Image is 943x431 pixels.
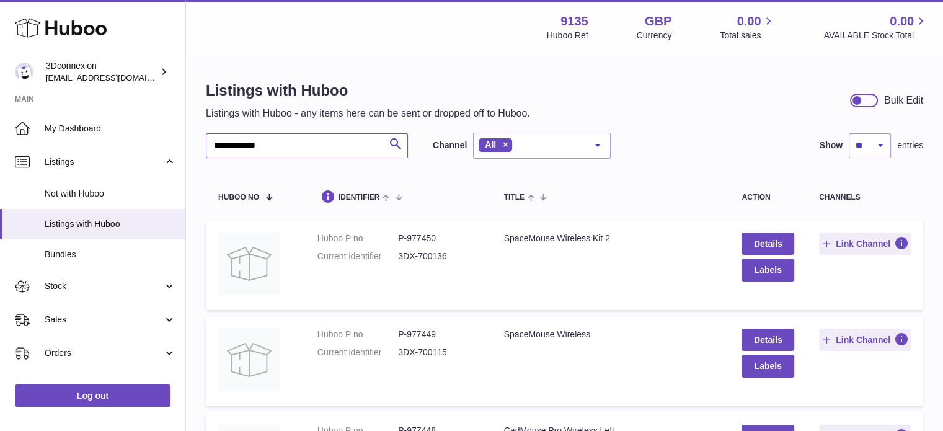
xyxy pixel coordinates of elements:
span: Listings with Huboo [45,218,176,230]
dd: 3DX-700136 [398,251,479,262]
p: Listings with Huboo - any items here can be sent or dropped off to Huboo. [206,107,530,120]
h1: Listings with Huboo [206,81,530,100]
dt: Current identifier [317,251,398,262]
span: Stock [45,280,163,292]
button: Labels [742,355,794,377]
a: 0.00 Total sales [720,13,775,42]
img: internalAdmin-9135@internal.huboo.com [15,63,33,81]
dt: Current identifier [317,347,398,358]
span: identifier [339,193,380,202]
div: action [742,193,794,202]
div: SpaceMouse Wireless Kit 2 [504,233,717,244]
span: Huboo no [218,193,259,202]
strong: GBP [645,13,671,30]
div: channels [819,193,911,202]
span: Orders [45,347,163,359]
a: Details [742,329,794,351]
span: Link Channel [836,238,890,249]
strong: 9135 [560,13,588,30]
span: Listings [45,156,163,168]
a: Log out [15,384,170,407]
button: Link Channel [819,329,911,351]
label: Channel [433,140,467,151]
div: SpaceMouse Wireless [504,329,717,340]
button: Link Channel [819,233,911,255]
span: entries [897,140,923,151]
span: AVAILABLE Stock Total [823,30,928,42]
dt: Huboo P no [317,329,398,340]
img: SpaceMouse Wireless Kit 2 [218,233,280,295]
span: Total sales [720,30,775,42]
span: 0.00 [890,13,914,30]
a: Details [742,233,794,255]
span: Link Channel [836,334,890,345]
span: All [485,140,496,149]
div: 3Dconnexion [46,60,157,84]
dt: Huboo P no [317,233,398,244]
label: Show [820,140,843,151]
span: My Dashboard [45,123,176,135]
dd: P-977450 [398,233,479,244]
div: Bulk Edit [884,94,923,107]
span: 0.00 [737,13,761,30]
span: Not with Huboo [45,188,176,200]
div: Huboo Ref [547,30,588,42]
span: Usage [45,381,176,393]
a: 0.00 AVAILABLE Stock Total [823,13,928,42]
span: title [504,193,525,202]
span: Sales [45,314,163,326]
span: Bundles [45,249,176,260]
span: [EMAIL_ADDRESS][DOMAIN_NAME] [46,73,182,82]
dd: P-977449 [398,329,479,340]
dd: 3DX-700115 [398,347,479,358]
img: SpaceMouse Wireless [218,329,280,391]
button: Labels [742,259,794,281]
div: Currency [637,30,672,42]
